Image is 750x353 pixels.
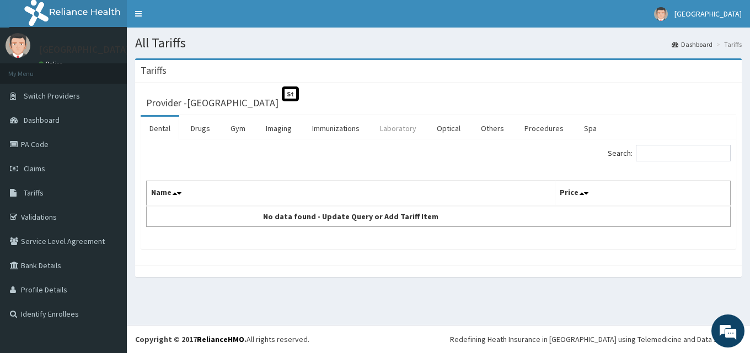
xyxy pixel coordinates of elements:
[39,60,65,68] a: Online
[135,334,247,344] strong: Copyright © 2017 .
[371,117,425,140] a: Laboratory
[672,40,712,49] a: Dashboard
[516,117,572,140] a: Procedures
[257,117,301,140] a: Imaging
[24,164,45,173] span: Claims
[674,9,742,19] span: [GEOGRAPHIC_DATA]
[146,98,278,108] h3: Provider - [GEOGRAPHIC_DATA]
[24,115,60,125] span: Dashboard
[147,206,555,227] td: No data found - Update Query or Add Tariff Item
[222,117,254,140] a: Gym
[654,7,668,21] img: User Image
[636,145,731,161] input: Search:
[147,181,555,207] th: Name
[39,45,130,55] p: [GEOGRAPHIC_DATA]
[303,117,368,140] a: Immunizations
[6,33,30,58] img: User Image
[575,117,606,140] a: Spa
[282,86,299,101] span: St
[714,40,742,49] li: Tariffs
[182,117,219,140] a: Drugs
[141,117,179,140] a: Dental
[472,117,513,140] a: Others
[608,145,731,161] label: Search:
[135,36,742,50] h1: All Tariffs
[555,181,731,207] th: Price
[141,66,167,75] h3: Tariffs
[24,188,44,198] span: Tariffs
[127,325,750,353] footer: All rights reserved.
[450,334,742,345] div: Redefining Heath Insurance in [GEOGRAPHIC_DATA] using Telemedicine and Data Science!
[24,91,80,101] span: Switch Providers
[428,117,469,140] a: Optical
[197,334,244,344] a: RelianceHMO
